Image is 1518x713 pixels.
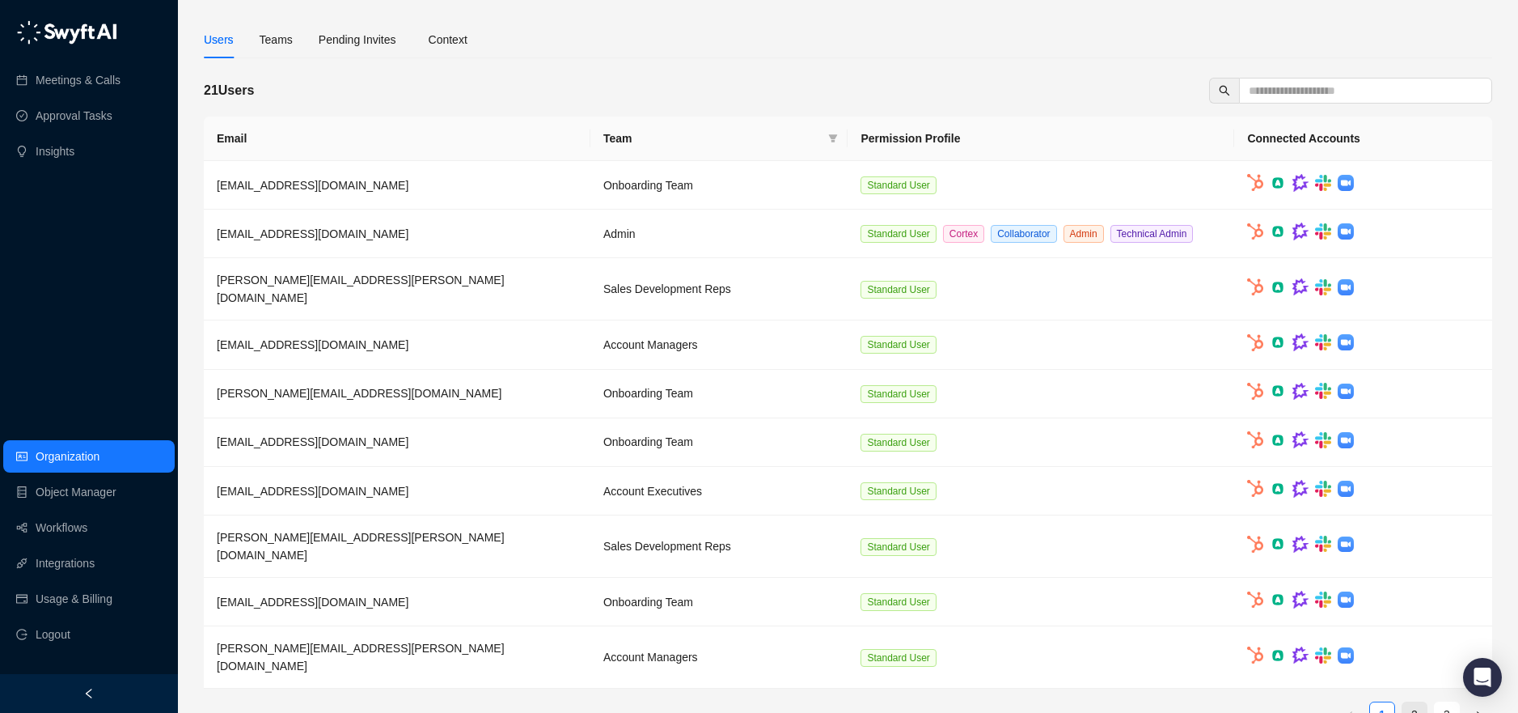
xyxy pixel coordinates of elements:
img: hubspot-DkpyWjJb.png [1247,480,1263,497]
span: [EMAIL_ADDRESS][DOMAIN_NAME] [217,485,408,498]
img: slack-Cn3INd-T.png [1315,481,1331,497]
img: gong-Dwh8HbPa.png [1292,591,1309,609]
img: zoom-DkfWWZB2.png [1338,647,1354,664]
a: Approval Tasks [36,100,112,132]
td: Sales Development Reps [590,516,848,578]
img: slack-Cn3INd-T.png [1315,334,1331,350]
img: slack-Cn3INd-T.png [1315,279,1331,295]
span: [EMAIL_ADDRESS][DOMAIN_NAME] [217,227,408,240]
span: Standard User [860,385,936,403]
img: hubspot-DkpyWjJb.png [1247,223,1263,240]
td: Account Managers [590,320,848,369]
img: hubspot-DkpyWjJb.png [1247,334,1263,351]
a: Organization [36,440,99,473]
span: [EMAIL_ADDRESS][DOMAIN_NAME] [217,596,408,609]
img: hubspot-DkpyWjJb.png [1247,647,1263,664]
img: zoom-DkfWWZB2.png [1338,481,1354,497]
img: aircall-BC_CfsxU.png [1270,647,1286,664]
span: [PERSON_NAME][EMAIL_ADDRESS][PERSON_NAME][DOMAIN_NAME] [217,531,505,562]
img: aircall-BC_CfsxU.png [1270,592,1286,608]
span: Team [603,129,822,147]
img: slack-Cn3INd-T.png [1315,223,1331,240]
span: [PERSON_NAME][EMAIL_ADDRESS][PERSON_NAME][DOMAIN_NAME] [217,274,505,304]
td: Onboarding Team [590,418,848,467]
td: Onboarding Team [590,578,848,626]
img: gong-Dwh8HbPa.png [1292,536,1309,554]
td: Onboarding Team [590,161,848,210]
img: zoom-DkfWWZB2.png [1338,592,1354,608]
img: gong-Dwh8HbPa.png [1292,431,1309,449]
img: slack-Cn3INd-T.png [1315,536,1331,552]
img: hubspot-DkpyWjJb.png [1247,174,1263,191]
img: hubspot-DkpyWjJb.png [1247,431,1263,448]
img: gong-Dwh8HbPa.png [1292,383,1309,401]
span: Cortex [943,225,984,243]
img: zoom-DkfWWZB2.png [1338,537,1354,553]
span: Standard User [860,538,936,556]
div: Context [429,31,467,49]
a: Object Manager [36,476,116,508]
span: logout [16,629,27,640]
td: Admin [590,210,848,258]
img: zoom-DkfWWZB2.png [1338,279,1354,295]
span: [EMAIL_ADDRESS][DOMAIN_NAME] [217,435,408,448]
img: aircall-BC_CfsxU.png [1270,432,1286,448]
div: Users [204,31,234,49]
span: Collaborator [991,225,1056,243]
img: gong-Dwh8HbPa.png [1292,278,1309,296]
span: filter [825,126,841,151]
img: hubspot-DkpyWjJb.png [1247,592,1263,609]
div: Open Intercom Messenger [1463,658,1502,697]
span: Standard User [860,649,936,667]
img: aircall-BC_CfsxU.png [1270,223,1286,240]
span: Standard User [860,593,936,611]
span: [EMAIL_ADDRESS][DOMAIN_NAME] [217,179,408,192]
td: Account Managers [590,626,848,689]
img: zoom-DkfWWZB2.png [1338,432,1354,448]
img: hubspot-DkpyWjJb.png [1247,278,1263,295]
td: Sales Development Reps [590,258,848,320]
img: slack-Cn3INd-T.png [1315,592,1331,608]
span: Admin [1063,225,1104,243]
a: Integrations [36,547,95,579]
span: left [83,688,95,699]
a: Insights [36,135,74,168]
img: hubspot-DkpyWjJb.png [1247,536,1263,553]
img: aircall-BC_CfsxU.png [1270,481,1286,497]
img: zoom-DkfWWZB2.png [1338,384,1354,400]
img: gong-Dwh8HbPa.png [1292,223,1309,240]
img: hubspot-DkpyWjJb.png [1247,383,1263,400]
img: slack-Cn3INd-T.png [1315,383,1331,399]
img: logo-05li4sbe.png [16,20,117,45]
span: Technical Admin [1110,225,1194,243]
span: Standard User [860,434,936,452]
span: Standard User [860,336,936,354]
a: Meetings & Calls [36,64,121,96]
span: [PERSON_NAME][EMAIL_ADDRESS][PERSON_NAME][DOMAIN_NAME] [217,642,505,673]
th: Permission Profile [848,117,1234,161]
img: zoom-DkfWWZB2.png [1338,334,1354,350]
td: Onboarding Team [590,370,848,418]
div: Teams [260,31,293,49]
img: aircall-BC_CfsxU.png [1270,383,1286,399]
img: aircall-BC_CfsxU.png [1270,536,1286,552]
th: Email [204,117,590,161]
img: slack-Cn3INd-T.png [1315,647,1331,664]
span: Standard User [860,225,936,243]
span: [EMAIL_ADDRESS][DOMAIN_NAME] [217,338,408,351]
img: gong-Dwh8HbPa.png [1292,333,1309,351]
img: gong-Dwh8HbPa.png [1292,174,1309,192]
td: Account Executives [590,467,848,516]
th: Connected Accounts [1234,117,1492,161]
img: aircall-BC_CfsxU.png [1270,279,1286,295]
img: zoom-DkfWWZB2.png [1338,223,1354,240]
span: Standard User [860,281,936,299]
span: Logout [36,618,70,651]
img: slack-Cn3INd-T.png [1315,175,1331,191]
span: Pending Invites [319,33,396,46]
img: gong-Dwh8HbPa.png [1292,647,1309,664]
img: slack-Cn3INd-T.png [1315,432,1331,448]
h5: 21 Users [204,81,254,100]
img: aircall-BC_CfsxU.png [1270,334,1286,350]
span: search [1219,85,1230,96]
